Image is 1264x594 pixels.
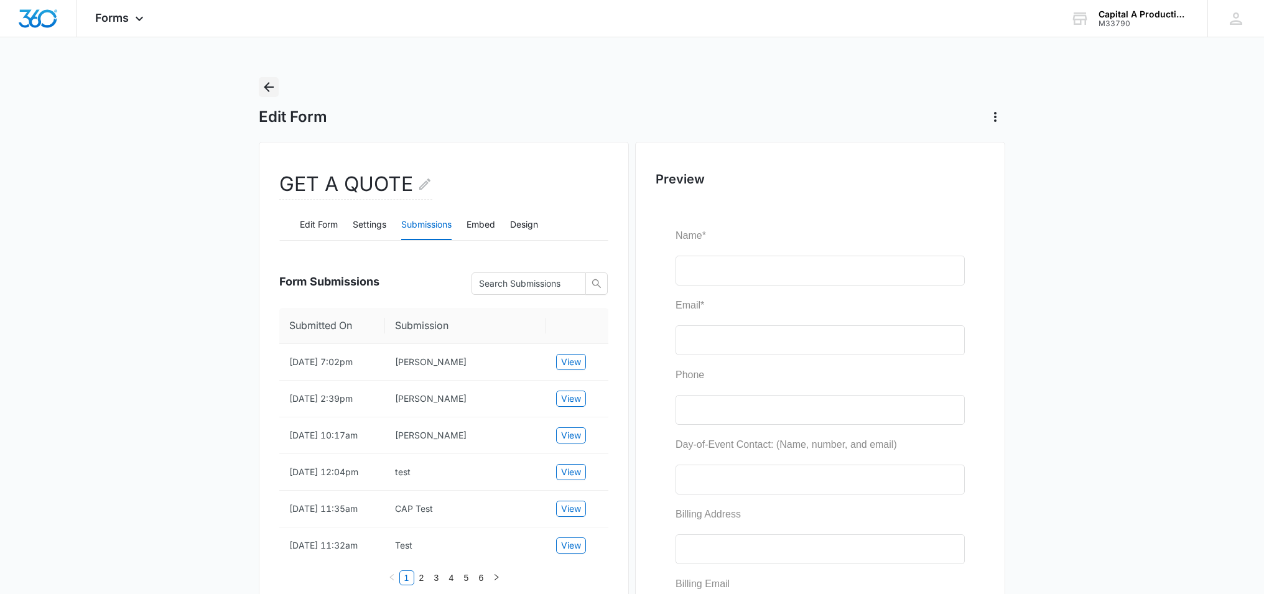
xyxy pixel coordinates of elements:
td: [DATE] 7:02pm [279,344,385,381]
button: Embed [467,210,495,240]
h2: Preview [656,170,985,188]
span: View [561,429,581,442]
td: Roger Todd [385,417,546,454]
td: [DATE] 2:39pm [279,381,385,417]
li: 3 [429,570,444,585]
span: Form Submissions [279,273,379,290]
button: View [556,427,586,443]
button: right [489,570,504,585]
li: 4 [444,570,459,585]
span: right [493,573,500,581]
td: [DATE] 10:17am [279,417,385,454]
td: test [385,454,546,491]
td: CAP Test [385,491,546,527]
span: Forms [95,11,129,24]
td: [DATE] 11:35am [279,491,385,527]
button: Edit Form [300,210,338,240]
li: 1 [399,570,414,585]
h2: GET A QUOTE [279,169,432,200]
span: View [561,465,581,479]
span: Submitted On [289,318,366,333]
td: [DATE] 11:32am [279,527,385,564]
a: 2 [415,571,429,585]
div: account id [1099,19,1189,28]
input: Search Submissions [479,277,569,290]
h1: Edit Form [259,108,327,126]
span: View [561,355,581,369]
a: 5 [460,571,473,585]
th: Submitted On [279,308,385,344]
button: View [556,537,586,554]
td: Aram Richard [385,344,546,381]
a: 3 [430,571,444,585]
button: View [556,501,586,517]
span: View [561,539,581,552]
span: View [561,392,581,406]
a: 6 [475,571,488,585]
button: Edit Form Name [417,169,432,199]
button: View [556,391,586,407]
button: left [384,570,399,585]
td: [DATE] 12:04pm [279,454,385,491]
a: 1 [400,571,414,585]
button: View [556,354,586,370]
th: Submission [385,308,546,344]
button: Back [259,77,279,97]
button: Submissions [401,210,452,240]
span: View [561,502,581,516]
td: Test [385,527,546,564]
span: search [586,279,607,289]
button: Actions [985,107,1005,127]
button: Design [510,210,538,240]
td: Adam Alday [385,381,546,417]
button: View [556,464,586,480]
li: 5 [459,570,474,585]
li: Next Page [489,570,504,585]
li: 6 [474,570,489,585]
button: Settings [353,210,386,240]
span: left [388,573,396,581]
div: account name [1099,9,1189,19]
li: Previous Page [384,570,399,585]
a: 4 [445,571,458,585]
button: search [585,272,608,295]
li: 2 [414,570,429,585]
